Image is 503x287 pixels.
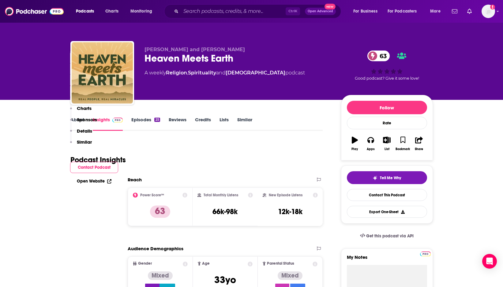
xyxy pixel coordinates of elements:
span: Gender [138,262,152,266]
a: [DEMOGRAPHIC_DATA] [226,70,285,76]
div: Play [351,147,358,151]
span: Logged in as TinaPugh [482,5,495,18]
p: Details [77,128,92,134]
button: Apps [363,133,379,155]
a: Lists [220,117,229,131]
button: open menu [384,6,426,16]
p: 63 [150,206,170,218]
span: More [430,7,441,16]
div: 63Good podcast? Give it some love! [341,47,433,85]
button: tell me why sparkleTell Me Why [347,171,427,184]
button: Show profile menu [482,5,495,18]
button: List [379,133,395,155]
div: Open Intercom Messenger [482,254,497,269]
a: Contact This Podcast [347,189,427,201]
a: Reviews [169,117,186,131]
button: open menu [349,6,385,16]
h3: 66k-98k [212,207,238,216]
img: Heaven Meets Earth [72,42,133,104]
button: Bookmark [395,133,411,155]
span: New [325,4,336,9]
a: Show notifications dropdown [465,6,474,17]
div: Apps [367,147,375,151]
span: For Business [353,7,377,16]
span: [PERSON_NAME] and [PERSON_NAME] [145,47,245,52]
span: Charts [105,7,118,16]
button: Contact Podcast [70,162,118,173]
a: Religion [166,70,187,76]
span: Parental Status [267,262,294,266]
a: Similar [237,117,252,131]
h2: Total Monthly Listens [204,193,238,197]
button: open menu [72,6,102,16]
img: User Profile [482,5,495,18]
span: Tell Me Why [380,176,401,180]
span: and [216,70,226,76]
button: Export One-Sheet [347,206,427,218]
svg: Add a profile image [490,5,495,9]
div: A weekly podcast [145,69,305,77]
span: Podcasts [76,7,94,16]
input: Search podcasts, credits, & more... [181,6,286,16]
a: 63 [367,51,390,61]
img: Podchaser - Follow, Share and Rate Podcasts [5,6,64,17]
span: Monitoring [130,7,152,16]
p: Sponsors [77,117,97,123]
a: Pro website [420,251,431,256]
a: Show notifications dropdown [449,6,460,17]
span: , [187,70,188,76]
a: Credits [195,117,211,131]
span: Age [202,262,210,266]
span: For Podcasters [388,7,417,16]
button: Play [347,133,363,155]
button: Follow [347,101,427,114]
a: Open Website [77,179,111,184]
h2: Audience Demographics [128,246,183,251]
button: Sponsors [70,117,97,128]
h2: New Episode Listens [269,193,302,197]
button: open menu [426,6,448,16]
span: Ctrl K [286,7,300,15]
img: tell me why sparkle [373,176,377,180]
h2: Reach [128,177,142,183]
label: My Notes [347,254,427,265]
div: Rate [347,117,427,129]
span: 33 yo [214,274,236,286]
img: Podchaser Pro [420,251,431,256]
span: 63 [373,51,390,61]
h2: Power Score™ [140,193,164,197]
div: Mixed [148,271,173,280]
button: Details [70,128,92,139]
h3: 12k-18k [278,207,302,216]
button: Similar [70,139,92,150]
div: Bookmark [396,147,410,151]
button: Share [411,133,427,155]
span: Open Advanced [308,10,333,13]
div: Share [415,147,423,151]
a: Episodes25 [131,117,160,131]
span: Good podcast? Give it some love! [355,76,419,81]
div: 25 [154,118,160,122]
div: Search podcasts, credits, & more... [170,4,347,18]
a: Spirituality [188,70,216,76]
button: open menu [126,6,160,16]
div: List [385,147,389,151]
p: Similar [77,139,92,145]
a: Get this podcast via API [355,228,419,244]
span: Get this podcast via API [366,233,414,239]
button: Open AdvancedNew [305,8,336,15]
a: Charts [101,6,122,16]
div: Mixed [278,271,302,280]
